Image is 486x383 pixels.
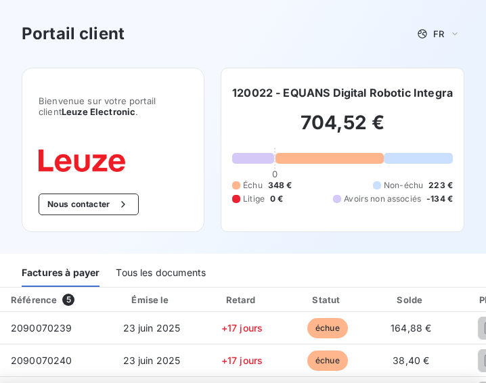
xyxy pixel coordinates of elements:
span: 164,88 € [391,322,431,334]
h3: Portail client [22,22,125,46]
span: Leuze Electronic [62,106,135,117]
span: Échu [243,179,263,191]
span: +17 jours [221,322,263,334]
span: 23 juin 2025 [123,322,181,334]
div: Factures à payer [22,258,100,287]
span: 0 [272,168,278,179]
span: -134 € [426,193,453,205]
span: Litige [243,193,265,205]
span: Non-échu [384,179,423,191]
div: Statut [288,293,367,307]
div: Référence [11,294,57,305]
span: échue [307,318,348,338]
span: 0 € [270,193,283,205]
div: Retard [202,293,283,307]
span: 5 [62,294,74,306]
span: 348 € [268,179,292,191]
div: Émise le [107,293,196,307]
span: Avoirs non associés [344,193,421,205]
div: Tous les documents [116,258,206,287]
span: 223 € [428,179,453,191]
span: 38,40 € [393,355,429,366]
span: 2090070239 [11,322,72,334]
span: Bienvenue sur votre portail client . [39,95,187,117]
img: Company logo [39,150,125,172]
span: FR [433,28,444,39]
span: +17 jours [221,355,263,366]
span: 2090070240 [11,355,72,366]
h6: 120022 - EQUANS Digital Robotic Integra [232,85,453,101]
div: Solde [372,293,449,307]
span: 23 juin 2025 [123,355,181,366]
h2: 704,52 € [232,110,453,148]
span: échue [307,351,348,371]
button: Nous contacter [39,194,139,215]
